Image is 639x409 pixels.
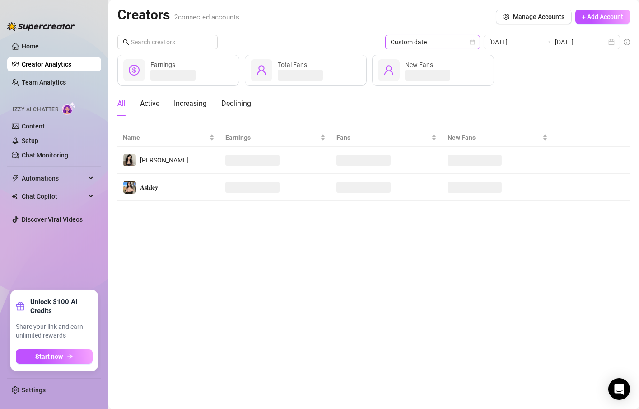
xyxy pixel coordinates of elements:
[174,98,207,109] div: Increasing
[278,61,307,68] span: Total Fans
[117,129,220,147] th: Name
[36,353,63,360] span: Start now
[22,57,94,71] a: Creator Analytics
[448,133,541,143] span: New Fans
[22,386,46,394] a: Settings
[575,10,630,24] button: + Add Account
[22,189,86,204] span: Chat Copilot
[442,129,553,147] th: New Fans
[336,133,429,143] span: Fans
[12,175,19,182] span: thunderbolt
[131,37,205,47] input: Search creators
[22,137,38,144] a: Setup
[129,65,140,76] span: dollar-circle
[123,154,136,166] img: Ashley
[503,14,509,20] span: setting
[513,13,564,20] span: Manage Accounts
[544,38,551,46] span: to
[123,39,129,45] span: search
[331,129,442,147] th: Fans
[225,133,318,143] span: Earnings
[405,61,433,68] span: New Fans
[22,152,68,159] a: Chat Monitoring
[12,193,18,200] img: Chat Copilot
[140,157,188,164] span: [PERSON_NAME]
[140,98,159,109] div: Active
[117,6,239,24] h2: Creators
[7,22,75,31] img: logo-BBDzfeDw.svg
[608,378,630,400] div: Open Intercom Messenger
[140,184,158,191] span: 𝐀𝐬𝐡𝐥𝐞𝐲
[30,297,93,315] strong: Unlock $100 AI Credits
[496,10,572,24] button: Manage Accounts
[391,35,475,49] span: Custom date
[67,353,73,360] span: arrow-right
[62,102,76,115] img: AI Chatter
[117,98,126,109] div: All
[123,181,136,194] img: 𝐀𝐬𝐡𝐥𝐞𝐲
[16,323,93,340] span: Share your link and earn unlimited rewards
[22,171,86,185] span: Automations
[22,79,66,86] a: Team Analytics
[221,98,251,109] div: Declining
[256,65,267,76] span: user
[555,37,606,47] input: End date
[16,302,25,311] span: gift
[16,349,93,364] button: Start nowarrow-right
[624,39,630,45] span: info-circle
[383,65,394,76] span: user
[582,13,623,20] span: + Add Account
[123,133,207,143] span: Name
[544,38,551,46] span: swap-right
[22,123,45,130] a: Content
[22,43,39,50] a: Home
[220,129,331,147] th: Earnings
[150,61,175,68] span: Earnings
[13,105,58,114] span: Izzy AI Chatter
[174,13,239,21] span: 2 connected accounts
[489,37,541,47] input: Start date
[470,39,475,45] span: calendar
[22,216,83,223] a: Discover Viral Videos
